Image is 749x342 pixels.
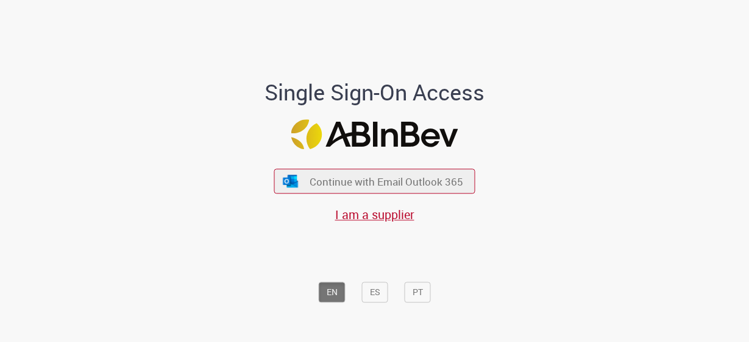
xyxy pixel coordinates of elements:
[362,282,388,302] button: ES
[405,282,431,302] button: PT
[274,169,475,194] button: ícone Azure/Microsoft 360 Continue with Email Outlook 365
[310,175,463,189] span: Continue with Email Outlook 365
[319,282,346,302] button: EN
[335,207,414,223] a: I am a supplier
[291,119,458,149] img: Logo ABInBev
[205,81,544,105] h1: Single Sign-On Access
[282,175,299,187] img: ícone Azure/Microsoft 360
